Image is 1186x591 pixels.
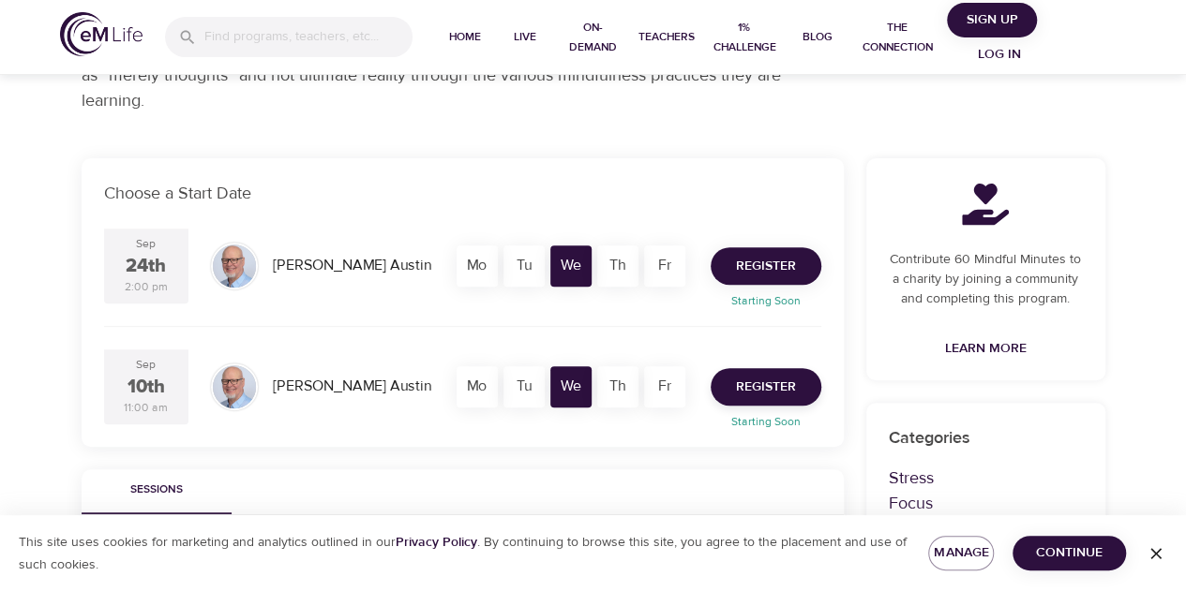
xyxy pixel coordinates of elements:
[396,534,477,551] a: Privacy Policy
[503,366,545,407] div: Tu
[711,247,821,285] button: Register
[709,18,779,57] span: 1% Challenge
[699,413,833,430] p: Starting Soon
[1028,541,1111,565] span: Continue
[962,43,1037,66] span: Log in
[795,27,840,47] span: Blog
[938,332,1034,366] a: Learn More
[457,366,498,407] div: Mo
[943,541,979,565] span: Manage
[644,245,685,287] div: Fr
[736,255,796,278] span: Register
[597,245,638,287] div: Th
[503,27,548,47] span: Live
[550,245,592,287] div: We
[126,253,166,280] div: 24th
[457,245,498,287] div: Mo
[889,250,1083,309] p: Contribute 60 Mindful Minutes to a charity by joining a community and completing this program.
[638,27,694,47] span: Teachers
[265,247,439,284] div: [PERSON_NAME] Austin
[1013,536,1126,570] button: Continue
[889,425,1083,451] p: Categories
[503,245,545,287] div: Tu
[889,465,1083,491] p: Stress
[855,18,939,57] span: The Connection
[124,400,168,416] div: 11:00 am
[947,3,1037,37] button: Sign Up
[93,480,220,500] span: Sessions
[125,279,168,295] div: 2:00 pm
[136,236,156,252] div: Sep
[597,366,638,407] div: Th
[736,376,796,399] span: Register
[563,18,623,57] span: On-Demand
[443,27,488,47] span: Home
[711,368,821,406] button: Register
[889,491,1083,516] p: Focus
[954,37,1044,72] button: Log in
[699,292,833,309] p: Starting Soon
[265,368,439,405] div: [PERSON_NAME] Austin
[644,366,685,407] div: Fr
[60,12,143,56] img: logo
[550,366,592,407] div: We
[928,536,994,570] button: Manage
[204,17,413,57] input: Find programs, teachers, etc...
[136,357,156,373] div: Sep
[128,374,165,401] div: 10th
[945,337,1027,361] span: Learn More
[954,8,1029,32] span: Sign Up
[104,181,821,206] p: Choose a Start Date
